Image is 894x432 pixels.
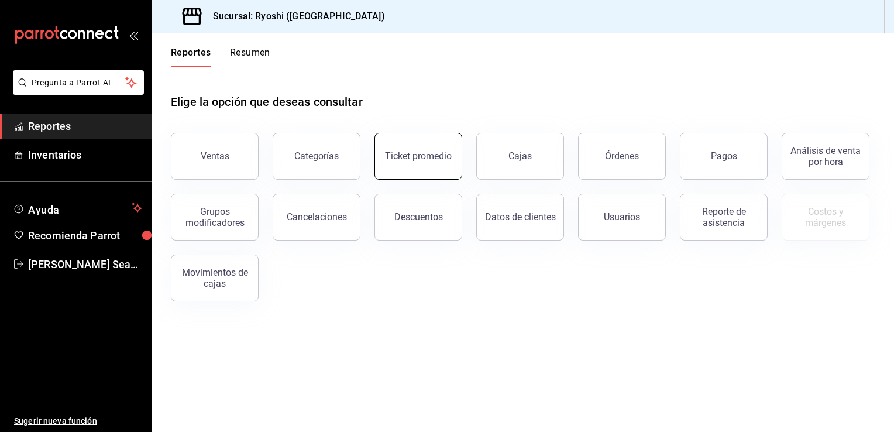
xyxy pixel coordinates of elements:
[687,206,760,228] div: Reporte de asistencia
[604,211,640,222] div: Usuarios
[201,150,229,162] div: Ventas
[171,194,259,241] button: Grupos modificadores
[485,211,556,222] div: Datos de clientes
[129,30,138,40] button: open_drawer_menu
[476,133,564,180] button: Cajas
[508,150,532,162] div: Cajas
[273,194,360,241] button: Cancelaciones
[605,150,639,162] div: Órdenes
[374,133,462,180] button: Ticket promedio
[711,150,737,162] div: Pagos
[230,47,270,67] button: Resumen
[178,206,251,228] div: Grupos modificadores
[28,256,142,272] span: [PERSON_NAME] Seahiel [PERSON_NAME]
[680,194,768,241] button: Reporte de asistencia
[578,194,666,241] button: Usuarios
[374,194,462,241] button: Descuentos
[171,47,270,67] div: navigation tabs
[32,77,126,89] span: Pregunta a Parrot AI
[171,133,259,180] button: Ventas
[789,145,862,167] div: Análisis de venta por hora
[789,206,862,228] div: Costos y márgenes
[28,201,127,215] span: Ayuda
[578,133,666,180] button: Órdenes
[287,211,347,222] div: Cancelaciones
[385,150,452,162] div: Ticket promedio
[394,211,443,222] div: Descuentos
[28,118,142,134] span: Reportes
[171,93,363,111] h1: Elige la opción que deseas consultar
[782,133,869,180] button: Análisis de venta por hora
[294,150,339,162] div: Categorías
[273,133,360,180] button: Categorías
[13,70,144,95] button: Pregunta a Parrot AI
[204,9,385,23] h3: Sucursal: Ryoshi ([GEOGRAPHIC_DATA])
[178,267,251,289] div: Movimientos de cajas
[476,194,564,241] button: Datos de clientes
[28,147,142,163] span: Inventarios
[782,194,869,241] button: Contrata inventarios para ver este reporte
[28,228,142,244] span: Recomienda Parrot
[171,255,259,301] button: Movimientos de cajas
[171,47,211,67] button: Reportes
[680,133,768,180] button: Pagos
[8,85,144,97] a: Pregunta a Parrot AI
[14,415,142,427] span: Sugerir nueva función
